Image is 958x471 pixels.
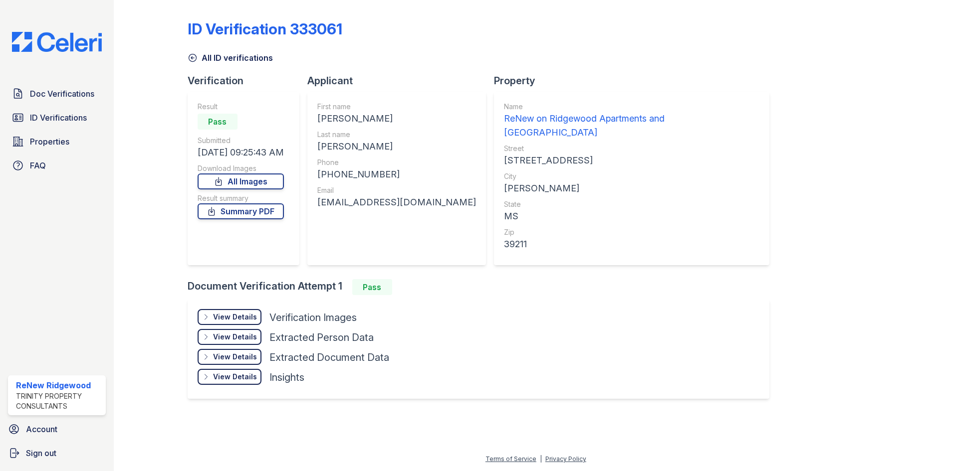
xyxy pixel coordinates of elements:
[198,146,284,159] div: [DATE] 09:25:43 AM
[916,431,948,461] iframe: chat widget
[198,173,284,189] a: All Images
[504,227,759,237] div: Zip
[16,379,102,391] div: ReNew Ridgewood
[317,112,476,126] div: [PERSON_NAME]
[30,112,87,124] span: ID Verifications
[307,74,494,88] div: Applicant
[504,171,759,181] div: City
[504,112,759,140] div: ReNew on Ridgewood Apartments and [GEOGRAPHIC_DATA]
[188,20,342,38] div: ID Verification 333061
[504,237,759,251] div: 39211
[198,193,284,203] div: Result summary
[494,74,777,88] div: Property
[269,311,357,324] div: Verification Images
[504,181,759,195] div: [PERSON_NAME]
[198,136,284,146] div: Submitted
[4,443,110,463] a: Sign out
[30,159,46,171] span: FAQ
[269,370,304,384] div: Insights
[504,102,759,112] div: Name
[317,185,476,195] div: Email
[30,88,94,100] span: Doc Verifications
[8,156,106,175] a: FAQ
[504,199,759,209] div: State
[16,391,102,411] div: Trinity Property Consultants
[213,372,257,382] div: View Details
[317,130,476,140] div: Last name
[26,423,57,435] span: Account
[198,102,284,112] div: Result
[545,455,586,463] a: Privacy Policy
[30,136,69,148] span: Properties
[188,279,777,295] div: Document Verification Attempt 1
[8,84,106,104] a: Doc Verifications
[4,419,110,439] a: Account
[26,447,56,459] span: Sign out
[188,74,307,88] div: Verification
[317,102,476,112] div: First name
[4,32,110,52] img: CE_Logo_Blue-a8612792a0a2168367f1c8372b55b34899dd931a85d93a1a3d3e32e68fde9ad4.png
[213,332,257,342] div: View Details
[317,195,476,209] div: [EMAIL_ADDRESS][DOMAIN_NAME]
[269,350,389,364] div: Extracted Document Data
[352,279,392,295] div: Pass
[198,203,284,219] a: Summary PDF
[188,52,273,64] a: All ID verifications
[504,154,759,167] div: [STREET_ADDRESS]
[504,144,759,154] div: Street
[504,209,759,223] div: MS
[540,455,542,463] div: |
[198,163,284,173] div: Download Images
[213,312,257,322] div: View Details
[485,455,536,463] a: Terms of Service
[8,132,106,152] a: Properties
[198,114,238,130] div: Pass
[317,167,476,181] div: [PHONE_NUMBER]
[269,330,374,344] div: Extracted Person Data
[213,352,257,362] div: View Details
[317,140,476,154] div: [PERSON_NAME]
[504,102,759,140] a: Name ReNew on Ridgewood Apartments and [GEOGRAPHIC_DATA]
[8,108,106,128] a: ID Verifications
[317,157,476,167] div: Phone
